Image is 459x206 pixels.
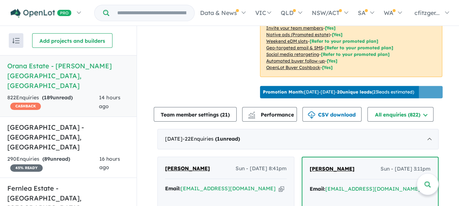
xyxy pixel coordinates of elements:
h5: [GEOGRAPHIC_DATA] - [GEOGRAPHIC_DATA] , [GEOGRAPHIC_DATA] [7,122,129,152]
b: 20 unique leads [337,89,372,95]
button: Add projects and builders [32,33,112,48]
div: [DATE] [157,129,439,149]
strong: Email: [165,185,181,192]
a: [EMAIL_ADDRESS][DOMAIN_NAME] [325,186,420,192]
span: 21 [222,111,228,118]
u: Native ads (Promoted estate) [266,32,330,37]
strong: Email: [310,186,325,192]
span: [ Yes ] [325,25,336,31]
strong: ( unread) [42,94,73,101]
u: Invite your team members [266,25,323,31]
u: OpenLot Buyer Cashback [266,65,320,70]
img: bar-chart.svg [248,114,255,119]
span: 16 hours ago [99,156,120,171]
span: [Yes] [327,58,337,64]
span: [Yes] [322,65,333,70]
u: Geo-targeted email & SMS [266,45,323,50]
div: 822 Enquir ies [7,94,99,111]
img: sort.svg [12,38,20,43]
span: Sun - [DATE] 3:11pm [380,165,431,173]
span: 89 [44,156,50,162]
span: CASHBACK [10,103,41,110]
strong: ( unread) [215,136,240,142]
a: [PERSON_NAME] [310,165,355,173]
input: Try estate name, suburb, builder or developer [111,5,193,21]
span: [Refer to your promoted plan] [310,38,378,44]
span: 14 hours ago [99,94,120,110]
span: 189 [44,94,53,101]
span: [Refer to your promoted plan] [321,52,390,57]
b: Promotion Month: [263,89,304,95]
button: All enquiries (822) [367,107,433,122]
span: [Refer to your promoted plan] [325,45,393,50]
button: Performance [242,107,297,122]
span: Performance [249,111,294,118]
img: line-chart.svg [248,111,255,115]
span: [PERSON_NAME] [310,165,355,172]
span: Sun - [DATE] 8:41pm [236,164,287,173]
button: CSV download [302,107,362,122]
span: cfitzger... [414,9,440,16]
button: Copy [279,185,284,192]
img: Openlot PRO Logo White [11,9,72,18]
img: download icon [308,111,315,119]
span: 1 [217,136,220,142]
u: Weekend eDM slots [266,38,308,44]
span: - 22 Enquir ies [183,136,240,142]
a: [EMAIL_ADDRESS][DOMAIN_NAME] [181,185,276,192]
p: [DATE] - [DATE] - ( 23 leads estimated) [263,89,414,95]
h5: Orana Estate - [PERSON_NAME][GEOGRAPHIC_DATA] , [GEOGRAPHIC_DATA] [7,61,129,91]
a: [PERSON_NAME] [165,164,210,173]
span: [PERSON_NAME] [165,165,210,172]
span: 45 % READY [10,164,43,172]
button: Team member settings (21) [154,107,237,122]
div: 290 Enquir ies [7,155,99,172]
u: Automated buyer follow-up [266,58,325,64]
u: Social media retargeting [266,52,319,57]
strong: ( unread) [42,156,70,162]
span: [Yes] [332,32,343,37]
